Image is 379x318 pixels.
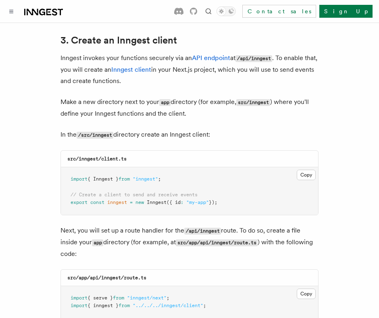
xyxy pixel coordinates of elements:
[119,176,130,182] span: from
[204,6,213,16] button: Find something...
[147,200,167,205] span: Inngest
[60,96,319,119] p: Make a new directory next to your directory (for example, ) where you'll define your Inngest func...
[297,170,316,180] button: Copy
[71,200,87,205] span: export
[203,303,206,308] span: ;
[192,54,230,62] a: API endpoint
[159,99,171,106] code: app
[186,200,209,205] span: "my-app"
[107,200,127,205] span: inngest
[242,5,316,18] a: Contact sales
[209,200,217,205] span: });
[60,52,319,87] p: Inngest invokes your functions securely via an at . To enable that, you will create an in your Ne...
[135,200,144,205] span: new
[133,176,158,182] span: "inngest"
[87,176,119,182] span: { Inngest }
[60,129,319,141] p: In the directory create an Inngest client:
[217,6,236,16] button: Toggle dark mode
[184,228,221,235] code: /api/inngest
[297,289,316,299] button: Copy
[181,200,183,205] span: :
[92,239,103,246] code: app
[111,66,151,73] a: Inngest client
[71,176,87,182] span: import
[6,6,16,16] button: Toggle navigation
[167,200,181,205] span: ({ id
[77,132,113,139] code: /src/inngest
[60,225,319,260] p: Next, you will set up a route handler for the route. To do so, create a file inside your director...
[127,295,167,301] span: "inngest/next"
[236,99,270,106] code: src/inngest
[87,295,113,301] span: { serve }
[60,35,177,46] a: 3. Create an Inngest client
[90,200,104,205] span: const
[167,295,169,301] span: ;
[71,303,87,308] span: import
[71,295,87,301] span: import
[319,5,373,18] a: Sign Up
[71,192,198,197] span: // Create a client to send and receive events
[235,55,272,62] code: /api/inngest
[119,303,130,308] span: from
[158,176,161,182] span: ;
[67,156,127,162] code: src/inngest/client.ts
[176,239,258,246] code: src/app/api/inngest/route.ts
[67,275,146,281] code: src/app/api/inngest/route.ts
[87,303,119,308] span: { inngest }
[133,303,203,308] span: "../../../inngest/client"
[113,295,124,301] span: from
[130,200,133,205] span: =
